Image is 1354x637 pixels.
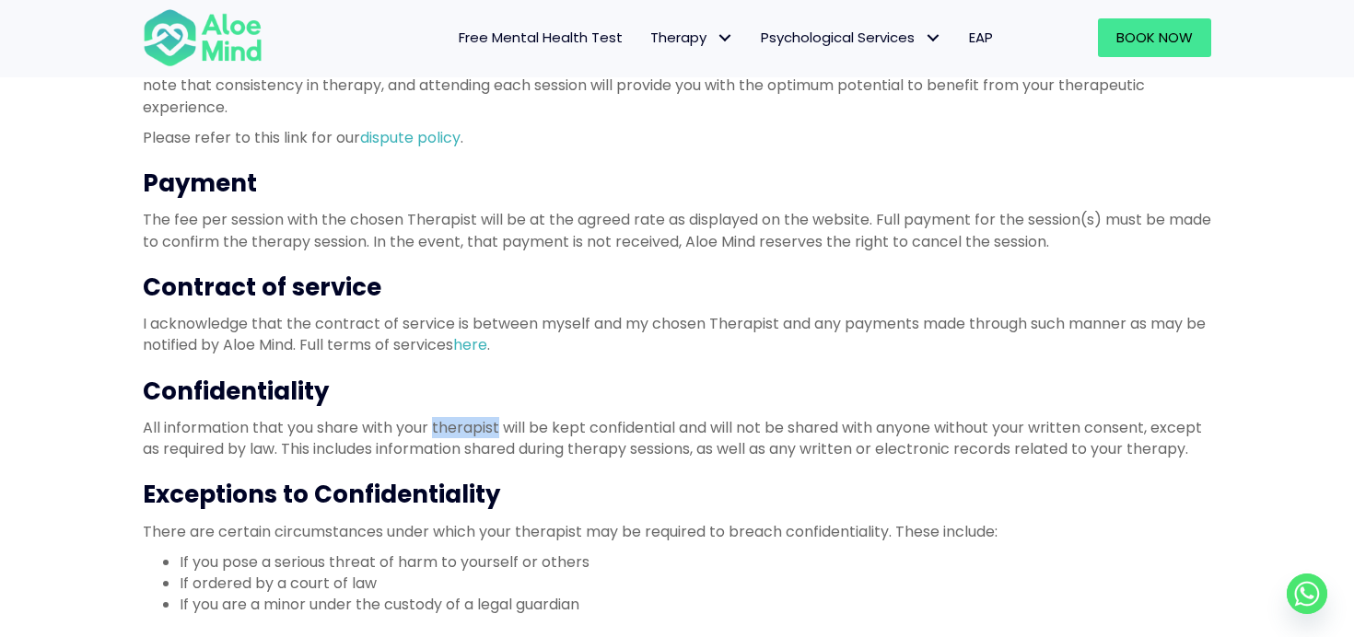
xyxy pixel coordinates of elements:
[286,18,1007,57] nav: Menu
[1098,18,1211,57] a: Book Now
[180,551,1211,573] li: If you pose a serious threat of harm to yourself or others
[143,417,1211,459] p: All information that you share with your therapist will be kept confidential and will not be shar...
[143,7,263,68] img: Aloe mind Logo
[143,478,1211,511] h3: Exceptions to Confidentiality
[445,18,636,57] a: Free Mental Health Test
[459,28,623,47] span: Free Mental Health Test
[143,167,1211,200] h3: Payment
[143,209,1211,251] p: The fee per session with the chosen Therapist will be at the agreed rate as displayed on the webs...
[143,271,1211,304] h3: Contract of service
[1287,573,1327,614] a: Whatsapp
[747,18,955,57] a: Psychological ServicesPsychological Services: submenu
[143,375,1211,408] h3: Confidentiality
[955,18,1007,57] a: EAP
[143,127,1211,148] p: Please refer to this link for our .
[453,334,487,355] a: here
[636,18,747,57] a: TherapyTherapy: submenu
[969,28,993,47] span: EAP
[143,521,1211,542] p: There are certain circumstances under which your therapist may be required to breach confidential...
[711,25,738,52] span: Therapy: submenu
[360,127,461,148] a: dispute policy
[761,28,941,47] span: Psychological Services
[1116,28,1193,47] span: Book Now
[180,573,1211,594] li: If ordered by a court of law
[650,28,733,47] span: Therapy
[180,594,1211,615] li: If you are a minor under the custody of a legal guardian
[919,25,946,52] span: Psychological Services: submenu
[143,313,1211,355] p: I acknowledge that the contract of service is between myself and my chosen Therapist and any paym...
